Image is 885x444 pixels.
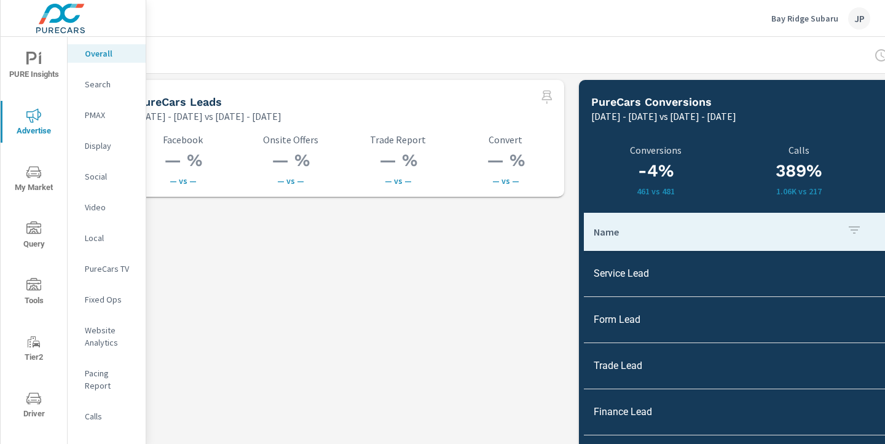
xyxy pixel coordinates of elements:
span: Tools [4,278,63,308]
p: — vs — [136,176,229,186]
p: Onsite Offers [244,134,337,145]
p: — vs — [244,176,337,186]
span: PURE Insights [4,52,63,82]
h3: — % [136,150,229,171]
p: Video [85,201,136,213]
p: — vs — [352,176,444,186]
div: Website Analytics [68,321,146,352]
p: 1,062 vs 217 [734,186,863,196]
span: Query [4,221,63,252]
td: Finance Lead [584,396,876,427]
p: [DATE] - [DATE] vs [DATE] - [DATE] [136,109,281,124]
h5: PureCars Leads [136,95,222,108]
div: Overall [68,44,146,63]
p: Facebook [136,134,229,145]
p: — vs — [459,176,552,186]
p: Convert [459,134,552,145]
h3: — % [352,150,444,171]
h3: — % [244,150,337,171]
span: Advertise [4,108,63,138]
div: JP [848,7,870,30]
div: Search [68,75,146,93]
p: Bay Ridge Subaru [771,13,838,24]
h3: 389% [734,161,863,181]
h3: — % [459,150,552,171]
div: Fixed Ops [68,290,146,309]
span: Driver [4,391,63,421]
p: Pacing Report [85,367,136,392]
p: Name [594,226,837,238]
div: Local [68,229,146,247]
h3: -4% [591,161,720,181]
h5: PureCars Conversions [591,95,712,108]
div: Video [68,198,146,216]
div: Pacing Report [68,364,146,395]
p: Search [85,78,136,90]
p: PureCars TV [85,263,136,275]
span: My Market [4,165,63,195]
div: Social [68,167,146,186]
p: Conversions [591,145,720,156]
p: Display [85,140,136,152]
td: Form Lead [584,304,876,335]
p: Local [85,232,136,244]
p: PMAX [85,109,136,121]
span: Select a preset date range to save this widget [537,87,557,107]
p: Calls [734,145,863,156]
p: Calls [85,410,136,422]
p: Fixed Ops [85,293,136,306]
p: Overall [85,47,136,60]
p: [DATE] - [DATE] vs [DATE] - [DATE] [591,109,736,124]
p: Trade Report [352,134,444,145]
p: 461 vs 481 [591,186,720,196]
p: Social [85,170,136,183]
p: Website Analytics [85,324,136,349]
div: PMAX [68,106,146,124]
div: Calls [68,407,146,426]
div: PureCars TV [68,260,146,278]
td: Trade Lead [584,350,876,381]
td: Service Lead [584,258,876,289]
span: Tier2 [4,335,63,365]
div: Display [68,137,146,155]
